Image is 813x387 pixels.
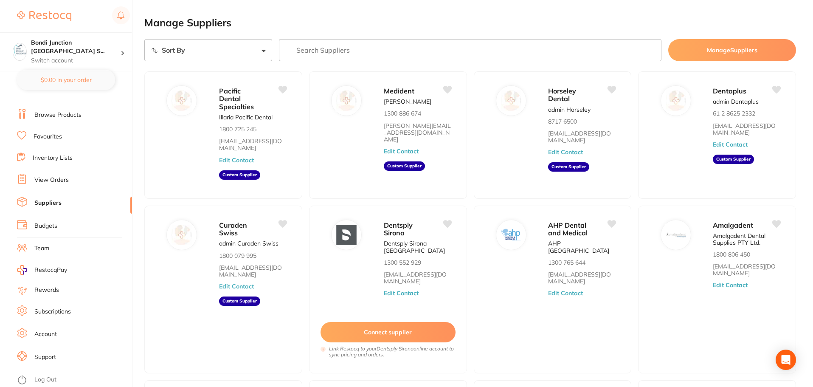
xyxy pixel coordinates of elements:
a: Inventory Lists [33,154,73,162]
a: Suppliers [34,199,62,207]
span: Medident [384,87,414,95]
span: AHP Dental and Medical [548,221,588,237]
aside: Custom Supplier [713,155,754,164]
img: Curaden Swiss [172,225,192,245]
a: Rewards [34,286,59,294]
a: [EMAIL_ADDRESS][DOMAIN_NAME] [219,138,287,151]
a: Subscriptions [34,308,71,316]
p: admin Dentaplus [713,98,759,105]
a: [EMAIL_ADDRESS][DOMAIN_NAME] [219,264,287,278]
a: [EMAIL_ADDRESS][DOMAIN_NAME] [548,271,616,285]
aside: Custom Supplier [219,170,260,180]
p: 1800 725 245 [219,126,256,133]
button: Edit Contact [713,141,748,148]
img: Pacific Dental Specialties [172,90,192,111]
button: Edit Contact [548,149,583,155]
img: Dentaplus [666,90,686,111]
p: 1300 886 674 [384,110,421,117]
h2: Manage Suppliers [144,17,796,29]
p: 8717 6500 [548,118,577,125]
a: Team [34,244,49,253]
a: [EMAIL_ADDRESS][DOMAIN_NAME] [548,130,616,144]
aside: Custom Supplier [384,161,425,171]
span: Horseley Dental [548,87,576,103]
p: 1800 806 450 [713,251,750,258]
button: Edit Contact [713,282,748,288]
p: Amalgadent Dental Supplies PTY Ltd. [713,232,780,246]
button: Edit Contact [219,157,254,164]
p: 1800 079 995 [219,252,256,259]
button: Edit Contact [219,283,254,290]
button: Edit Contact [548,290,583,297]
a: Favourites [34,133,62,141]
a: Log Out [34,376,56,384]
a: Browse Products [34,111,82,119]
span: Amalgadent [713,221,753,229]
p: Switch account [31,56,121,65]
button: Log Out [17,373,129,387]
img: AHP Dental and Medical [501,225,521,245]
p: Dentsply Sirona [GEOGRAPHIC_DATA] [384,240,451,254]
img: Amalgadent [666,225,686,245]
p: Illaria Pacific Dental [219,114,273,121]
input: Search Suppliers [279,39,662,61]
img: Restocq Logo [17,11,71,21]
aside: Custom Supplier [219,297,260,306]
div: Open Intercom Messenger [776,350,796,370]
img: Bondi Junction Sydney Specialist Periodontics [13,43,26,56]
img: Medident [336,90,357,111]
img: Dentsply Sirona [336,225,357,245]
button: $0.00 in your order [17,70,115,90]
span: Dentaplus [713,87,746,95]
p: admin Curaden Swiss [219,240,279,247]
p: admin Horseley [548,106,591,113]
button: Edit Contact [384,290,419,297]
a: [EMAIL_ADDRESS][DOMAIN_NAME] [384,271,451,285]
i: Link Restocq to your Dentsply Sirona online account to sync pricing and orders. [329,346,456,358]
a: Support [34,353,56,362]
a: [PERSON_NAME][EMAIL_ADDRESS][DOMAIN_NAME] [384,122,451,143]
button: ManageSuppliers [668,39,796,61]
span: Dentsply Sirona [384,221,413,237]
a: View Orders [34,176,69,184]
p: 61 2 8625 2332 [713,110,755,117]
aside: Custom Supplier [548,162,589,172]
button: Edit Contact [384,148,419,155]
p: AHP [GEOGRAPHIC_DATA] [548,240,616,254]
p: 1300 765 644 [548,259,585,266]
a: Account [34,330,57,339]
h4: Bondi Junction Sydney Specialist Periodontics [31,39,121,55]
p: 1300 552 929 [384,259,421,266]
p: [PERSON_NAME] [384,98,431,105]
button: Connect supplier [321,322,456,342]
a: [EMAIL_ADDRESS][DOMAIN_NAME] [713,122,780,136]
span: Pacific Dental Specialties [219,87,254,111]
a: Budgets [34,222,57,230]
a: [EMAIL_ADDRESS][DOMAIN_NAME] [713,263,780,277]
img: Horseley Dental [501,90,521,111]
a: RestocqPay [17,265,67,275]
span: Curaden Swiss [219,221,247,237]
img: RestocqPay [17,265,27,275]
a: Restocq Logo [17,6,71,26]
span: RestocqPay [34,266,67,274]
